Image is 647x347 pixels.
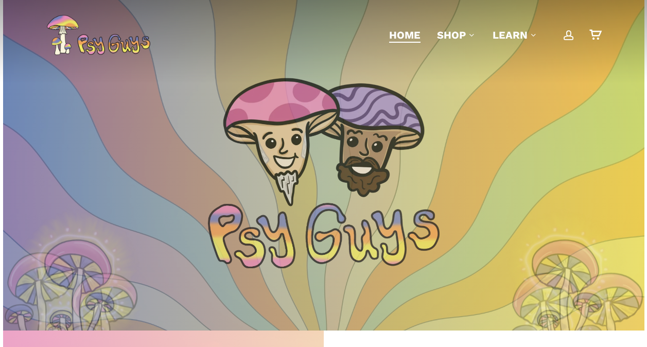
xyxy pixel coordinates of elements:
[493,29,528,41] span: Learn
[208,203,440,268] img: Psychedelic PsyGuys Text Logo
[437,28,476,42] a: Shop
[221,64,427,219] img: PsyGuys Heads Logo
[437,29,466,41] span: Shop
[493,28,538,42] a: Learn
[389,28,421,42] a: Home
[46,14,150,56] img: PsyGuys
[389,29,421,41] span: Home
